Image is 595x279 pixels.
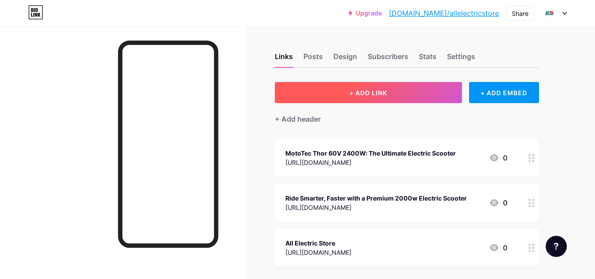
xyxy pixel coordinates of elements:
div: 0 [489,153,507,163]
button: + ADD LINK [275,82,462,103]
div: Design [333,51,357,67]
div: Ride Smarter, Faster with a Premium 2000w Electric Scooter [285,193,467,203]
div: All Electric Store [285,238,351,248]
div: Posts [303,51,323,67]
div: 0 [489,197,507,208]
div: 0 [489,242,507,253]
div: + ADD EMBED [469,82,539,103]
div: Subscribers [368,51,408,67]
div: Stats [419,51,436,67]
div: + Add header [275,114,321,124]
img: allelectricstore [541,5,558,22]
div: Settings [447,51,475,67]
span: + ADD LINK [349,89,387,97]
div: [URL][DOMAIN_NAME] [285,248,351,257]
div: Links [275,51,293,67]
a: Upgrade [348,10,382,17]
a: [DOMAIN_NAME]/allelectricstore [389,8,499,19]
div: [URL][DOMAIN_NAME] [285,158,456,167]
div: [URL][DOMAIN_NAME] [285,203,467,212]
div: MotoTec Thor 60V 2400W: The Ultimate Electric Scooter [285,149,456,158]
div: Share [512,9,528,18]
